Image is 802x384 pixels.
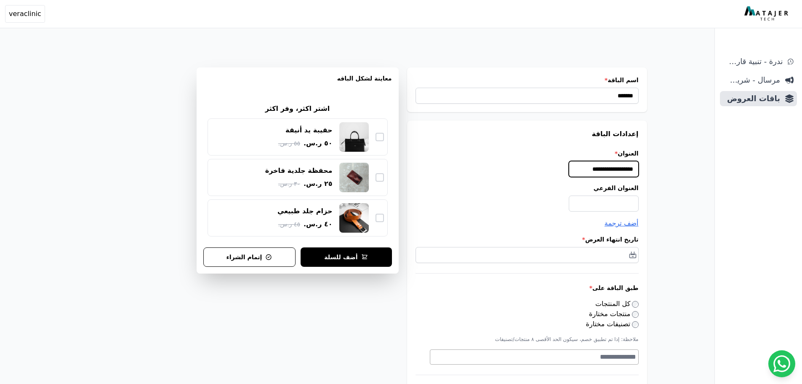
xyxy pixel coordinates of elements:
[416,184,639,192] label: العنوان الفرعي
[632,301,639,308] input: كل المنتجات
[605,219,639,227] span: أضف ترجمة
[304,138,333,148] span: ٥٠ ر.س.
[339,163,369,192] img: محفظة جلدية فاخرة
[586,320,639,328] label: تصنيفات مختارة
[430,352,636,362] textarea: Search
[339,203,369,233] img: حزام جلد طبيعي
[416,76,639,84] label: اسم الباقة
[416,129,639,139] h3: إعدادات الباقة
[278,139,300,148] span: ٥٥ ر.س.
[416,235,639,244] label: تاريخ انتهاء العرض
[265,166,333,175] div: محفظة جلدية فاخرة
[723,93,780,105] span: باقات العروض
[9,9,41,19] span: veraclinic
[416,336,639,343] p: ملاحظة: إذا تم تطبيق خصم، سيكون الحد الأقصى ٨ منتجات/تصنيفات
[203,74,392,93] h3: معاينة لشكل الباقه
[416,149,639,158] label: العنوان
[595,300,639,308] label: كل المنتجات
[304,219,333,229] span: ٤٠ ر.س.
[339,122,369,152] img: حقيبة يد أنيقة
[589,310,638,318] label: منتجات مختارة
[304,179,333,189] span: ٢٥ ر.س.
[265,104,330,114] h2: اشتر اكثر، وفر اكثر
[744,6,790,21] img: MatajerTech Logo
[278,180,300,188] span: ٣٠ ر.س.
[203,247,296,267] button: إتمام الشراء
[723,56,783,67] span: ندرة - تنبية قارب علي النفاذ
[632,311,639,318] input: منتجات مختارة
[632,321,639,328] input: تصنيفات مختارة
[301,247,392,267] button: أضف للسلة
[723,74,780,86] span: مرسال - شريط دعاية
[605,218,639,228] button: أضف ترجمة
[416,284,639,292] label: طبق الباقة على
[5,5,45,23] button: veraclinic
[285,126,332,135] div: حقيبة يد أنيقة
[277,207,333,216] div: حزام جلد طبيعي
[278,220,300,229] span: ٤٥ ر.س.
